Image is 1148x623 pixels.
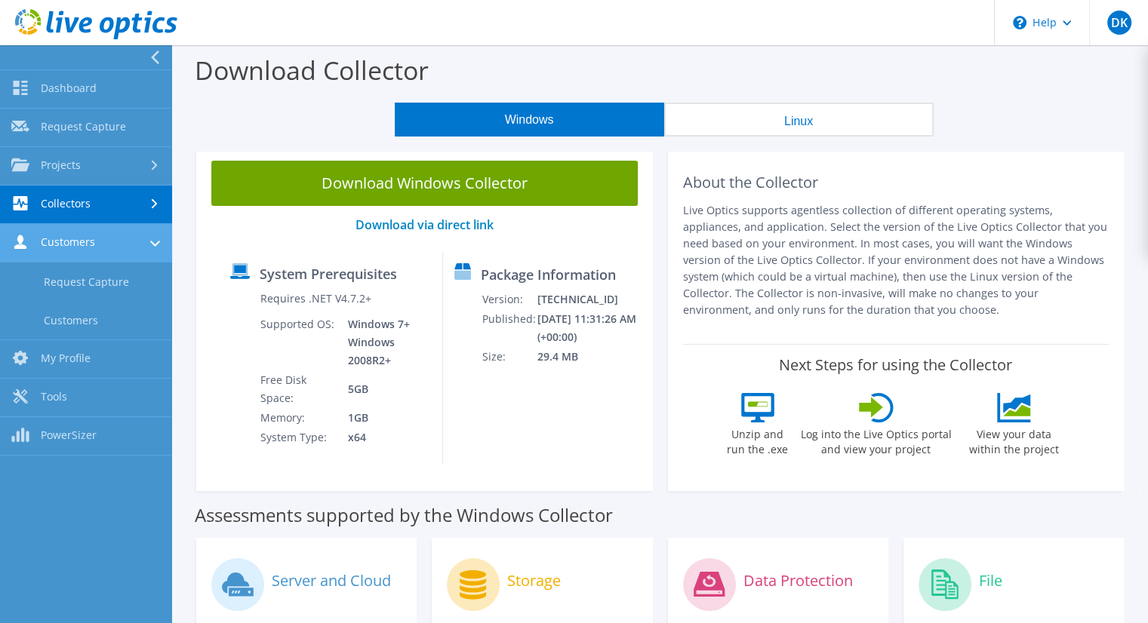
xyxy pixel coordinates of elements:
label: Download Collector [195,53,429,87]
td: System Type: [259,428,336,447]
svg: \n [1013,16,1026,29]
td: 29.4 MB [537,347,646,367]
label: Log into the Live Optics portal and view your project [800,422,953,457]
label: Assessments supported by the Windows Collector [195,508,613,523]
td: Memory: [259,408,336,428]
button: Linux [664,103,934,137]
label: Server and Cloud [272,573,391,588]
td: [DATE] 11:31:26 AM (+00:00) [537,309,646,347]
td: Published: [482,309,537,347]
h2: About the Collector [683,173,1110,192]
td: Version: [482,290,537,309]
td: x64 [337,428,431,447]
span: DK [1107,11,1131,35]
label: View your data within the project [960,422,1069,457]
label: Data Protection [743,573,853,588]
td: 1GB [337,408,431,428]
button: Windows [395,103,664,137]
label: File [979,573,1002,588]
p: Live Optics supports agentless collection of different operating systems, appliances, and applica... [683,202,1110,318]
label: Next Steps for using the Collector [779,356,1012,374]
td: [TECHNICAL_ID] [537,290,646,309]
td: Supported OS: [259,315,336,370]
a: Download Windows Collector [211,161,638,206]
label: Package Information [481,267,616,282]
label: Requires .NET V4.7.2+ [260,291,371,306]
td: 5GB [337,370,431,408]
label: System Prerequisites [260,266,397,281]
label: Unzip and run the .exe [723,422,793,457]
td: Windows 7+ Windows 2008R2+ [337,315,431,370]
td: Free Disk Space: [259,370,336,408]
label: Storage [507,573,561,588]
td: Size: [482,347,537,367]
a: Download via direct link [355,216,494,233]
